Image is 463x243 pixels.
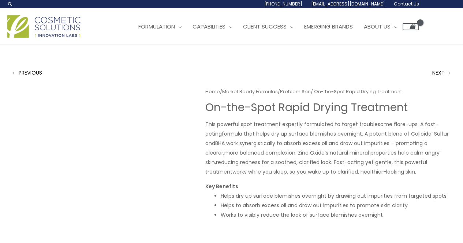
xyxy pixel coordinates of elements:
a: Home [205,88,220,95]
span: [PHONE_NUMBER] [264,1,302,7]
span: formula that helps dry up surface blemishes overnight. A potent blend of Colloidal Sulfur and [205,130,449,147]
span: Emerging Brands [304,23,353,30]
span: [EMAIL_ADDRESS][DOMAIN_NAME] [311,1,385,7]
span: Client Success [243,23,287,30]
a: Capabilities [187,16,238,38]
a: About Us [358,16,403,38]
span: reducing redness for a soothed, clarified look. Fast-acting yet gentle, this powerful treatment [205,159,427,175]
span: works while you sleep, so you wake up to clarified, healthier-looking skin. [232,168,416,175]
nav: Site Navigation [127,16,419,38]
a: ← PREVIOUS [12,65,42,80]
img: Cosmetic Solutions Logo [7,15,81,38]
span: BHA work synergistically to absorb excess oil and draw out impurities – promoting a clearer, [205,140,427,156]
a: Client Success [238,16,299,38]
span: Capabilities [193,23,225,30]
a: Market Ready Formulas [222,88,278,95]
strong: Key Benefits [205,183,238,190]
a: Search icon link [7,1,13,7]
span: About Us [364,23,391,30]
span: Contact Us [394,1,419,7]
li: Helps to absorb excess oil and draw out impurities to promote skin clarity [221,201,451,210]
span: This powerful spot treatment expertly formulated to target troublesome flare-ups. A fast-acting [205,121,438,137]
span: Formulation [138,23,175,30]
a: NEXT → [432,65,451,80]
a: Formulation [133,16,187,38]
span: more balanced complexion. Zinc Oxide’s natural mineral properties help calm angry skin, [205,149,440,166]
a: View Shopping Cart, empty [403,23,419,30]
h1: On-the-Spot ​Rapid Drying Treatment [205,101,451,114]
nav: Breadcrumb [205,87,451,96]
li: Works to visibly reduce the look of surface blemishes overnight [221,210,451,220]
a: Problem Skin [280,88,311,95]
a: Emerging Brands [299,16,358,38]
li: Helps dry up surface blemishes overnight by drawing out impurities from targeted spots [221,191,451,201]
